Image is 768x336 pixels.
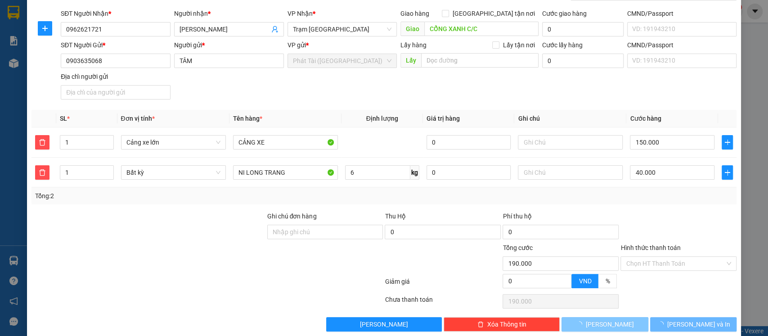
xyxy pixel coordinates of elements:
button: plus [722,135,733,150]
button: delete [35,135,49,150]
span: delete [36,139,49,146]
div: Phí thu hộ [503,211,619,225]
span: [PERSON_NAME] và In [667,319,730,329]
span: Tổng cước [503,244,532,251]
input: Cước lấy hàng [542,54,624,68]
th: Ghi chú [514,110,626,127]
span: delete [36,169,49,176]
span: % [605,277,610,285]
span: [PERSON_NAME] [586,319,634,329]
span: Phát Tài (Quận 5) [293,54,392,68]
span: loading [657,321,667,327]
div: Địa chỉ người gửi [61,72,171,82]
span: Giao [400,22,424,36]
input: Dọc đường [424,22,539,36]
button: [PERSON_NAME] [326,317,442,331]
span: [GEOGRAPHIC_DATA] tận nơi [449,9,539,18]
input: 0 [427,135,511,150]
input: Ghi Chú [518,135,623,150]
span: Lấy tận nơi [499,40,539,50]
span: plus [38,25,52,32]
span: Lấy [400,53,421,68]
span: user-add [271,26,278,33]
span: Cước hàng [630,115,661,122]
span: delete [477,321,484,328]
span: Cảng xe lớn [126,136,220,149]
input: 0 [427,165,511,180]
div: VP gửi [287,40,397,50]
span: plus [722,139,732,146]
div: Người nhận [174,9,284,18]
input: Cước giao hàng [542,22,624,36]
div: Người gửi [174,40,284,50]
span: Định lượng [366,115,398,122]
label: Hình thức thanh toán [620,244,680,251]
input: VD: Bàn, Ghế [233,135,338,150]
span: Xóa Thông tin [487,319,526,329]
input: Ghi chú đơn hàng [267,225,383,239]
button: delete [35,165,49,180]
div: Chưa thanh toán [384,295,502,310]
div: CMND/Passport [627,40,737,50]
span: [PERSON_NAME] [360,319,408,329]
span: SL [60,115,67,122]
div: CMND/Passport [627,9,737,18]
button: [PERSON_NAME] và In [650,317,737,331]
span: loading [576,321,586,327]
span: Lấy hàng [400,41,427,49]
div: Giảm giá [384,277,502,292]
span: Trạm Phước Hòa [293,23,392,36]
span: Giao hàng [400,10,429,17]
span: plus [722,169,732,176]
button: deleteXóa Thông tin [444,317,560,331]
span: Giá trị hàng [427,115,460,122]
div: SĐT Người Nhận [61,9,171,18]
button: [PERSON_NAME] [561,317,648,331]
span: VP Nhận [287,10,313,17]
span: Bất kỳ [126,166,220,179]
button: plus [38,21,52,36]
label: Ghi chú đơn hàng [267,213,317,220]
button: plus [722,165,733,180]
input: Dọc đường [421,53,539,68]
div: Tổng: 2 [35,191,297,201]
span: kg [410,165,419,180]
input: Địa chỉ của người gửi [61,85,171,100]
span: Thu Hộ [385,213,405,220]
span: Đơn vị tính [121,115,155,122]
label: Cước lấy hàng [542,41,583,49]
label: Cước giao hàng [542,10,587,17]
span: VND [579,277,591,285]
input: Ghi Chú [518,165,623,180]
span: Tên hàng [233,115,262,122]
input: VD: Bàn, Ghế [233,165,338,180]
div: SĐT Người Gửi [61,40,171,50]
